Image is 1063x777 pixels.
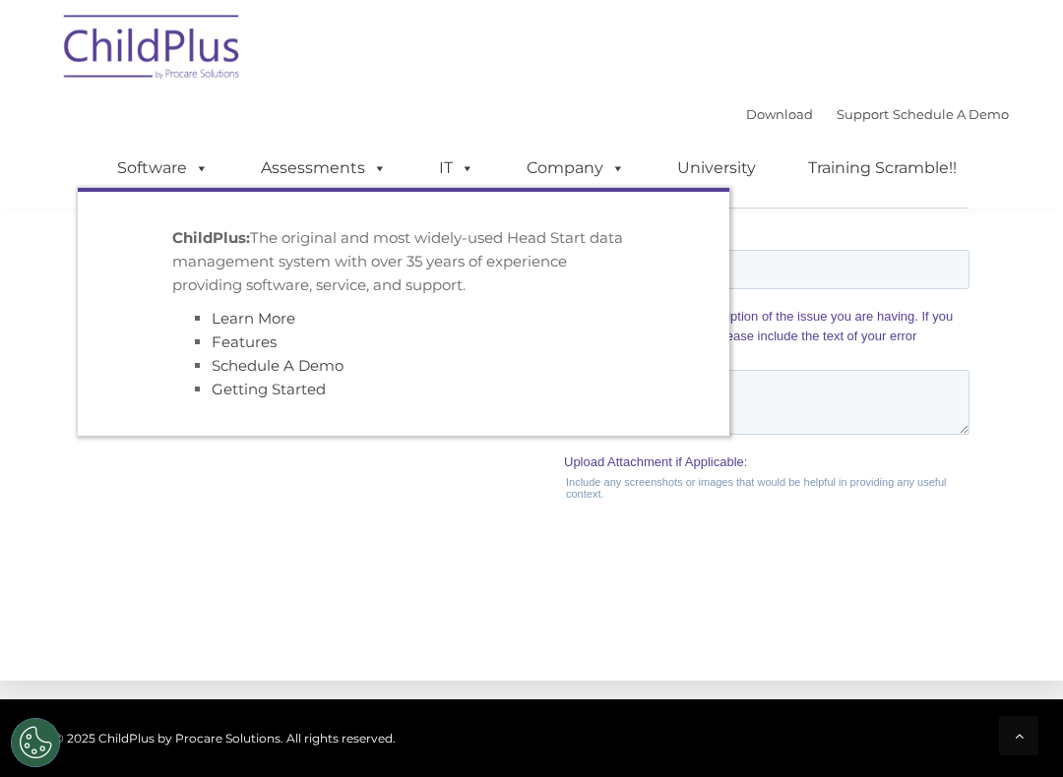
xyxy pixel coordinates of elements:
a: Training Scramble!! [788,149,976,188]
a: Learn More [212,309,295,328]
a: Schedule A Demo [893,106,1009,122]
a: Assessments [241,149,406,188]
a: Software [97,149,228,188]
span: © 2025 ChildPlus by Procare Solutions. All rights reserved. [54,731,396,746]
a: IT [419,149,494,188]
button: Cookies Settings [11,718,60,767]
a: Download [746,106,813,122]
a: University [657,149,776,188]
a: Schedule A Demo [212,356,344,375]
strong: ChildPlus: [172,228,250,247]
p: The original and most widely-used Head Start data management system with over 35 years of experie... [172,226,635,297]
a: Support [837,106,889,122]
a: Company [507,149,645,188]
font: | [746,106,1009,122]
img: ChildPlus by Procare Solutions [54,1,251,99]
a: Features [212,332,277,351]
a: Getting Started [212,380,326,398]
